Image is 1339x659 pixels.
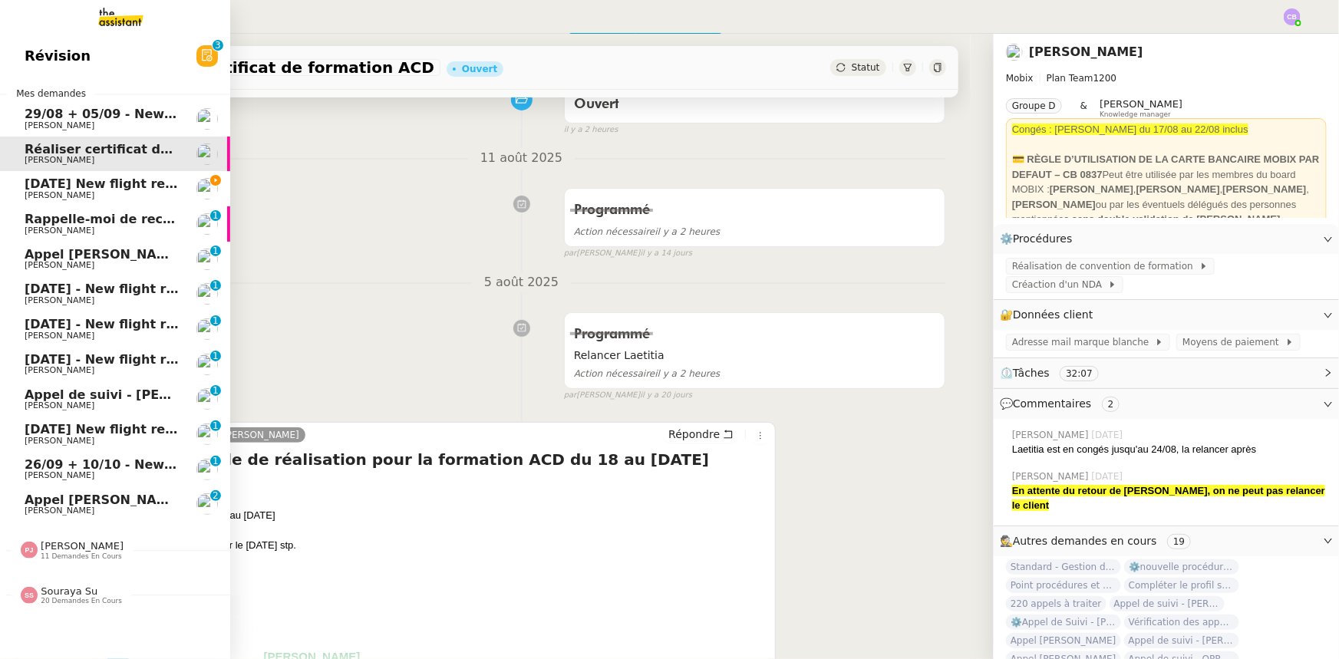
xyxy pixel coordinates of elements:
[210,315,221,326] nz-badge-sup: 1
[210,490,221,501] nz-badge-sup: 2
[1167,534,1191,549] nz-tag: 19
[1124,633,1239,648] span: Appel de suivi - [PERSON_NAME]
[994,389,1339,419] div: 💬Commentaires 2
[468,148,575,169] span: 11 août 2025
[213,456,219,470] p: 1
[564,389,692,402] small: [PERSON_NAME]
[564,247,577,260] span: par
[210,245,221,256] nz-badge-sup: 1
[1006,578,1121,593] span: Point procédures et FAQ
[25,457,391,472] span: 26/09 + 10/10 - New flight request - [PERSON_NAME]
[1006,44,1023,61] img: users%2FW4OQjB9BRtYK2an7yusO0WsYLsD3%2Favatar%2F28027066-518b-424c-8476-65f2e549ac29
[1000,306,1100,324] span: 🔐
[1012,124,1248,135] span: Congés : [PERSON_NAME] du 17/08 au 22/08 inclus
[1124,615,1239,630] span: Vérification des appels sortants - août 2025
[25,470,94,480] span: [PERSON_NAME]
[196,283,218,305] img: users%2FC9SBsJ0duuaSgpQFj5LgoEX8n0o2%2Favatar%2Fec9d51b8-9413-4189-adfb-7be4d8c96a3c
[41,552,122,561] span: 11 demandes en cours
[1013,535,1157,547] span: Autres demandes en cours
[213,280,219,294] p: 1
[25,295,94,305] span: [PERSON_NAME]
[994,526,1339,556] div: 🕵️Autres demandes en cours 19
[574,226,721,237] span: il y a 2 heures
[216,428,305,442] a: [PERSON_NAME]
[196,143,218,165] img: users%2FW4OQjB9BRtYK2an7yusO0WsYLsD3%2Favatar%2F28027066-518b-424c-8476-65f2e549ac29
[1000,230,1080,248] span: ⚙️
[210,420,221,431] nz-badge-sup: 1
[1012,485,1325,512] strong: En attente du retour de [PERSON_NAME], on ne peut pas relancer le client
[25,387,250,402] span: Appel de suivi - [PERSON_NAME]
[1050,183,1133,195] strong: [PERSON_NAME]
[196,493,218,515] img: users%2FW4OQjB9BRtYK2an7yusO0WsYLsD3%2Favatar%2F28027066-518b-424c-8476-65f2e549ac29
[210,351,221,361] nz-badge-sup: 1
[196,354,218,375] img: users%2FC9SBsJ0duuaSgpQFj5LgoEX8n0o2%2Favatar%2Fec9d51b8-9413-4189-adfb-7be4d8c96a3c
[1047,73,1093,84] span: Plan Team
[196,318,218,340] img: users%2FC9SBsJ0duuaSgpQFj5LgoEX8n0o2%2Favatar%2Fec9d51b8-9413-4189-adfb-7be4d8c96a3c
[1012,199,1096,210] strong: [PERSON_NAME]
[25,260,94,270] span: [PERSON_NAME]
[472,272,571,293] span: 5 août 2025
[213,245,219,259] p: 1
[104,60,434,75] span: Réaliser certificat de formation ACD
[1012,259,1199,274] span: Réalisation de convention de formation
[640,247,692,260] span: il y a 14 jours
[213,385,219,399] p: 1
[210,280,221,291] nz-badge-sup: 1
[25,422,332,437] span: [DATE] New flight request - [PERSON_NAME]
[21,542,38,559] img: svg
[213,351,219,364] p: 1
[564,124,618,137] span: il y a 2 heures
[994,358,1339,388] div: ⏲️Tâches 32:07
[1092,470,1126,483] span: [DATE]
[1093,73,1117,84] span: 1200
[210,210,221,221] nz-badge-sup: 1
[25,493,183,507] span: Appel [PERSON_NAME]
[41,540,124,552] span: [PERSON_NAME]
[196,249,218,270] img: users%2FW4OQjB9BRtYK2an7yusO0WsYLsD3%2Favatar%2F28027066-518b-424c-8476-65f2e549ac29
[574,328,650,341] span: Programmé
[1080,98,1087,118] span: &
[25,352,341,367] span: [DATE] - New flight request - [PERSON_NAME]
[25,107,391,121] span: 29/08 + 05/09 - New flight request - [PERSON_NAME]
[213,210,219,224] p: 1
[1102,397,1120,412] nz-tag: 2
[25,120,94,130] span: [PERSON_NAME]
[574,368,721,379] span: il y a 2 heures
[25,365,94,375] span: [PERSON_NAME]
[1072,213,1281,225] strong: sans double validation de [PERSON_NAME]
[25,506,94,516] span: [PERSON_NAME]
[668,427,720,442] span: Répondre
[1284,8,1301,25] img: svg
[1100,98,1182,110] span: [PERSON_NAME]
[1012,277,1108,292] span: Créaction d'un NDA
[1124,559,1239,575] span: ⚙️nouvelle procédure d'onboarding
[994,300,1339,330] div: 🔐Données client
[1029,44,1143,59] a: [PERSON_NAME]
[21,587,38,604] img: svg
[210,456,221,466] nz-badge-sup: 1
[574,368,655,379] span: Action nécessaire
[1000,397,1126,410] span: 💬
[1110,596,1225,611] span: Appel de suivi - [PERSON_NAME]
[1012,153,1320,180] strong: 💳 RÈGLE D’UTILISATION DE LA CARTE BANCAIRE MOBIX PAR DEFAUT – CB 0837
[196,388,218,410] img: users%2FW4OQjB9BRtYK2an7yusO0WsYLsD3%2Favatar%2F28027066-518b-424c-8476-65f2e549ac29
[1000,535,1197,547] span: 🕵️
[1006,615,1121,630] span: ⚙️Appel de Suivi - [PERSON_NAME] - UCPA VITAM
[213,40,223,51] nz-badge-sup: 3
[1223,183,1307,195] strong: [PERSON_NAME]
[574,347,936,364] span: Relancer Laetitia
[1100,98,1182,118] app-user-label: Knowledge manager
[25,400,94,410] span: [PERSON_NAME]
[1060,366,1099,381] nz-tag: 32:07
[196,423,218,445] img: users%2FC9SBsJ0duuaSgpQFj5LgoEX8n0o2%2Favatar%2Fec9d51b8-9413-4189-adfb-7be4d8c96a3c
[1006,73,1034,84] span: Mobix
[104,538,770,553] div: Merci de mettre un suivi pour le [DATE] stp.
[1012,152,1321,227] div: Peut être utilisée par les membres du board MOBIX : , , , ou par les éventuels délégués des perso...
[41,597,122,605] span: 20 demandes en cours
[564,389,577,402] span: par
[25,226,94,236] span: [PERSON_NAME]
[104,508,770,523] div: Laetitia est en congés jusqu’au [DATE]
[1006,98,1062,114] nz-tag: Groupe D
[213,490,219,504] p: 2
[213,315,219,329] p: 1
